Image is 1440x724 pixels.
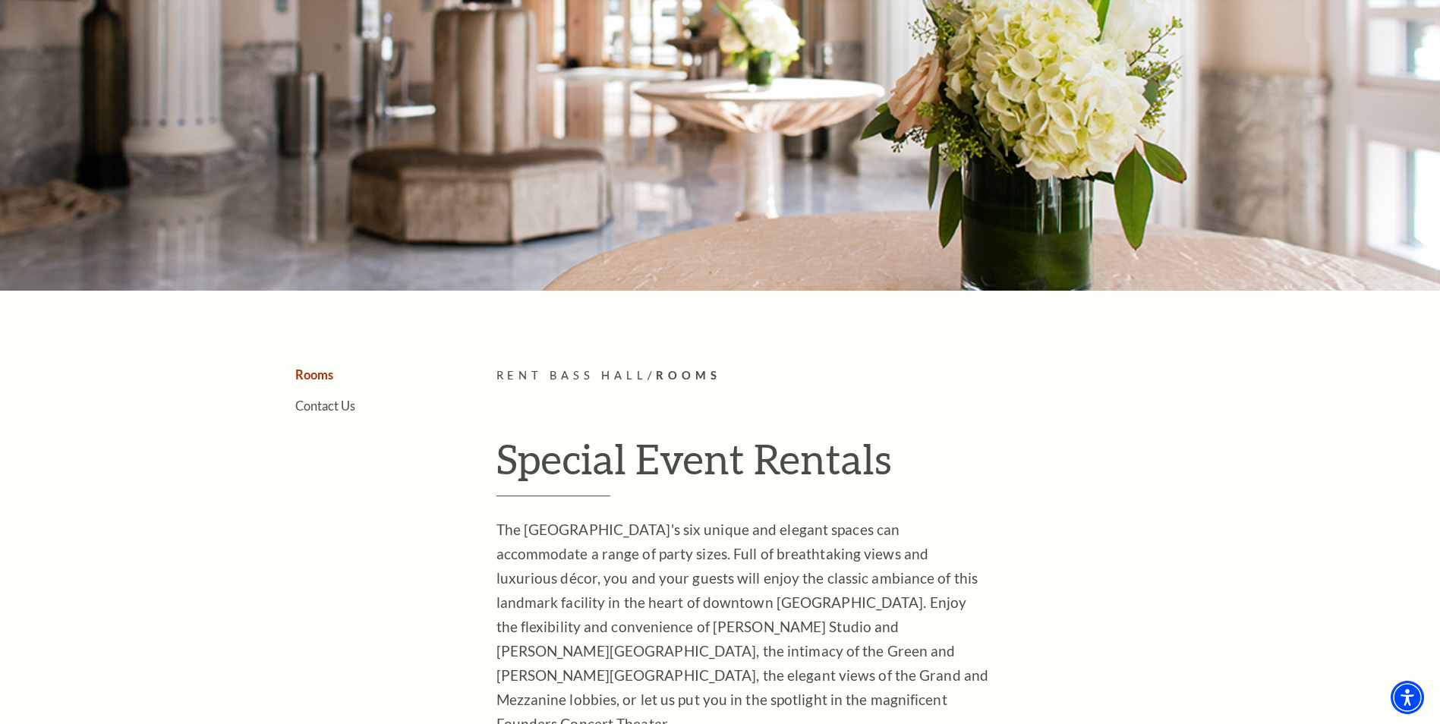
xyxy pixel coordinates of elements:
[656,369,721,382] span: Rooms
[496,434,1191,496] h1: Special Event Rentals
[496,369,648,382] span: Rent Bass Hall
[295,398,355,413] a: Contact Us
[496,367,1191,386] p: /
[1391,681,1424,714] div: Accessibility Menu
[295,367,333,382] a: Rooms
